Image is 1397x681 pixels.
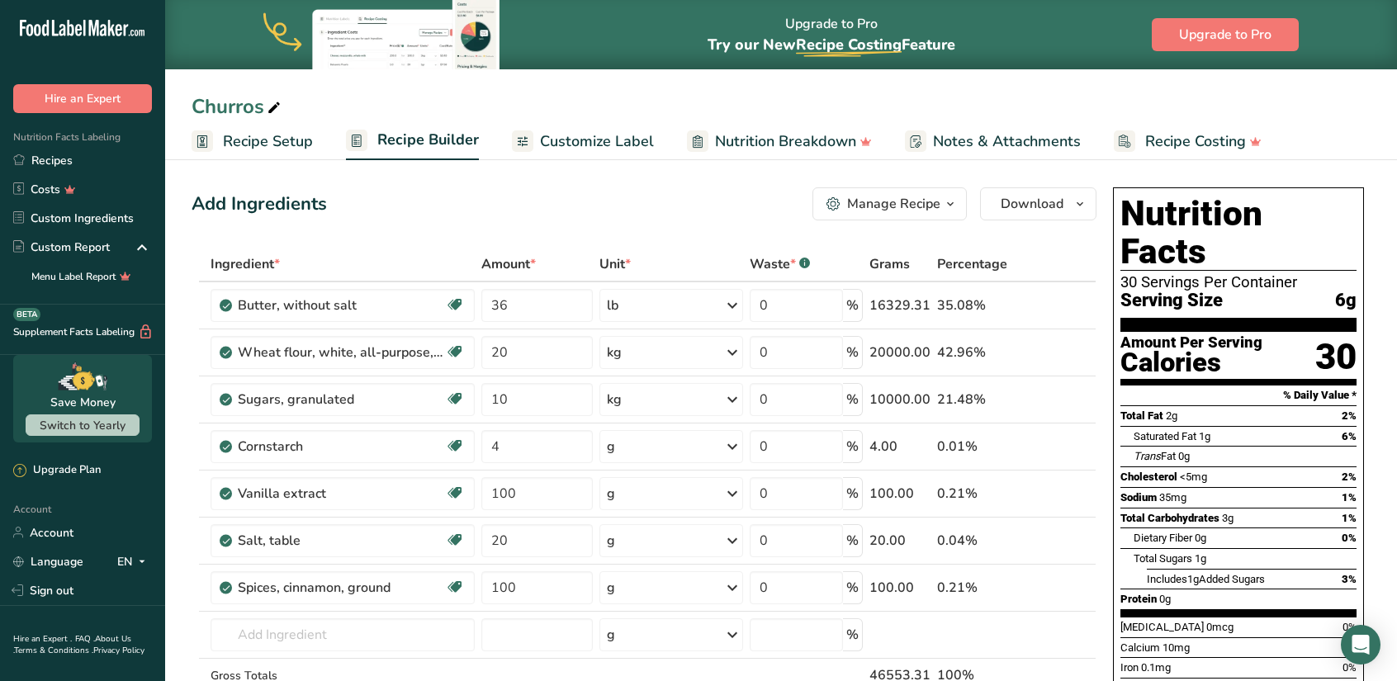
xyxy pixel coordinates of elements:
span: Saturated Fat [1134,430,1196,442]
div: g [607,625,615,645]
div: Add Ingredients [192,191,327,218]
div: Spices, cinnamon, ground [238,578,444,598]
span: Notes & Attachments [933,130,1081,153]
span: Unit [599,254,631,274]
a: About Us . [13,633,131,656]
span: Dietary Fiber [1134,532,1192,544]
span: Total Carbohydrates [1120,512,1219,524]
span: Fat [1134,450,1176,462]
span: Customize Label [540,130,654,153]
span: 0.1mg [1141,661,1171,674]
span: 3g [1222,512,1234,524]
span: 0% [1342,532,1357,544]
span: [MEDICAL_DATA] [1120,621,1204,633]
div: Open Intercom Messenger [1341,625,1380,664]
div: Wheat flour, white, all-purpose, self-rising, enriched [238,343,444,362]
div: 16329.31 [869,296,931,315]
a: Recipe Costing [1114,123,1262,160]
a: Nutrition Breakdown [687,123,872,160]
span: Switch to Yearly [40,418,125,433]
span: 35mg [1159,491,1186,504]
div: 30 [1315,335,1357,379]
div: 0.21% [937,484,1018,504]
a: Recipe Setup [192,123,313,160]
div: Salt, table [238,531,444,551]
a: FAQ . [75,633,95,645]
div: Upgrade Plan [13,462,101,479]
div: Vanilla extract [238,484,444,504]
span: Serving Size [1120,291,1223,311]
div: Custom Report [13,239,110,256]
button: Manage Recipe [812,187,967,220]
div: BETA [13,308,40,321]
span: 2% [1342,471,1357,483]
span: Percentage [937,254,1007,274]
span: 0% [1343,621,1357,633]
span: Recipe Builder [377,129,479,151]
a: Privacy Policy [93,645,144,656]
div: 30 Servings Per Container [1120,274,1357,291]
span: 10mg [1163,641,1190,654]
span: <5mg [1180,471,1207,483]
div: kg [607,343,622,362]
span: 0g [1178,450,1190,462]
span: 1g [1187,573,1199,585]
div: Churros [192,92,284,121]
span: Recipe Setup [223,130,313,153]
i: Trans [1134,450,1161,462]
a: Recipe Builder [346,121,479,161]
div: 4.00 [869,437,931,456]
div: 100.00 [869,484,931,504]
input: Add Ingredient [211,618,475,651]
span: Nutrition Breakdown [715,130,856,153]
span: Ingredient [211,254,280,274]
div: Cornstarch [238,437,444,456]
div: Sugars, granulated [238,390,444,409]
div: kg [607,390,622,409]
button: Hire an Expert [13,84,152,113]
h1: Nutrition Facts [1120,195,1357,271]
span: Cholesterol [1120,471,1177,483]
section: % Daily Value * [1120,385,1357,405]
span: Grams [869,254,910,274]
div: 0.04% [937,531,1018,551]
span: 1% [1342,491,1357,504]
span: 0g [1195,532,1206,544]
span: Iron [1120,661,1139,674]
span: 2% [1342,409,1357,422]
div: Save Money [50,394,116,411]
span: 6g [1335,291,1357,311]
div: Calories [1120,351,1262,375]
div: g [607,484,615,504]
span: 2g [1166,409,1177,422]
div: 21.48% [937,390,1018,409]
div: 100.00 [869,578,931,598]
span: 1% [1342,512,1357,524]
a: Language [13,547,83,576]
span: Sodium [1120,491,1157,504]
span: Includes Added Sugars [1147,573,1265,585]
div: EN [117,551,152,571]
a: Terms & Conditions . [14,645,93,656]
div: g [607,531,615,551]
span: 0% [1343,661,1357,674]
a: Hire an Expert . [13,633,72,645]
span: 0mcg [1206,621,1234,633]
div: 0.21% [937,578,1018,598]
div: Butter, without salt [238,296,444,315]
div: 0.01% [937,437,1018,456]
div: 10000.00 [869,390,931,409]
div: g [607,578,615,598]
button: Download [980,187,1096,220]
span: Total Fat [1120,409,1163,422]
span: 0g [1159,593,1171,605]
span: Calcium [1120,641,1160,654]
span: Upgrade to Pro [1179,25,1272,45]
button: Switch to Yearly [26,414,140,436]
div: Manage Recipe [847,194,940,214]
div: 35.08% [937,296,1018,315]
div: lb [607,296,618,315]
span: Recipe Costing [1145,130,1246,153]
div: 42.96% [937,343,1018,362]
a: Notes & Attachments [905,123,1081,160]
